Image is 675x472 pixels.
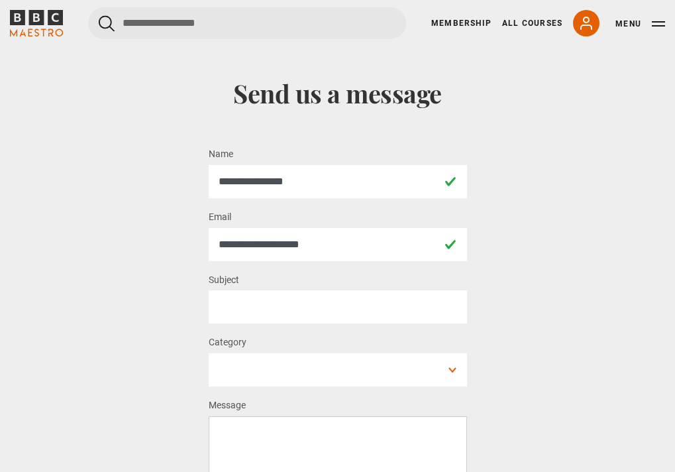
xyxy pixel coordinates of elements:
button: Submit the search query [99,15,115,32]
button: Toggle navigation [615,17,665,30]
label: Name [209,147,233,162]
a: All Courses [502,17,562,29]
svg: BBC Maestro [10,10,63,36]
label: Email [209,209,231,225]
label: Subject [209,272,239,288]
label: Category [209,335,246,351]
input: Search [88,7,406,39]
label: Message [209,398,246,414]
a: Membership [431,17,492,29]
